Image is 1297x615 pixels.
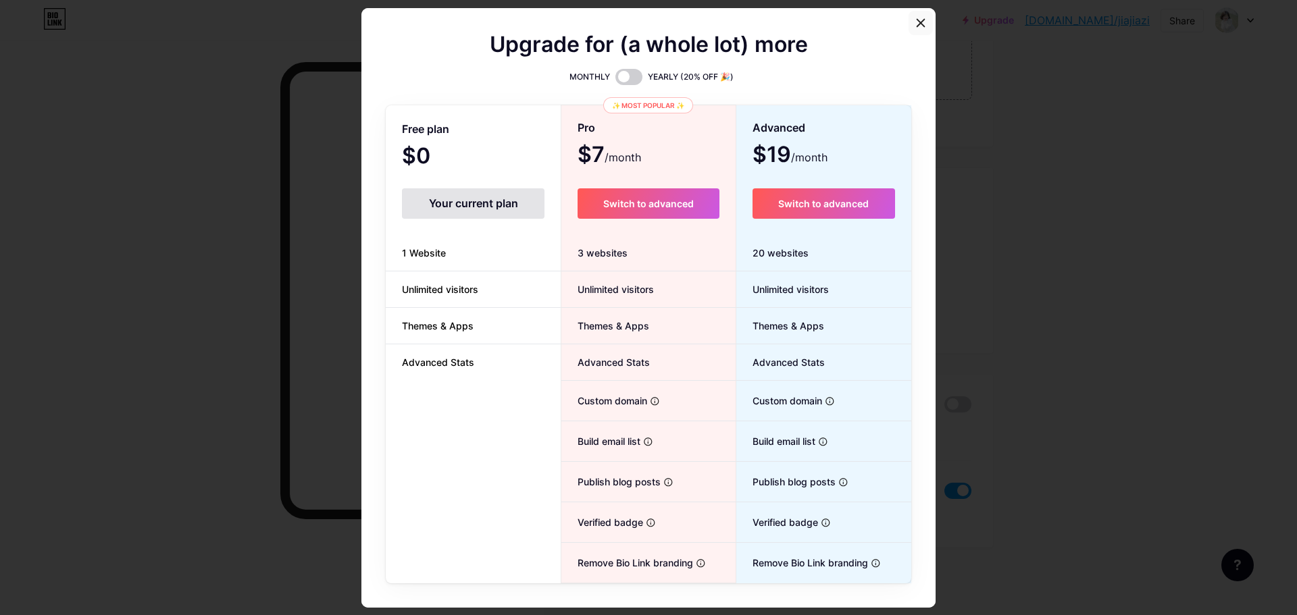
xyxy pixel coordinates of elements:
[490,36,808,53] span: Upgrade for (a whole lot) more
[386,282,494,296] span: Unlimited visitors
[605,149,641,165] span: /month
[736,556,868,570] span: Remove Bio Link branding
[753,188,895,219] button: Switch to advanced
[736,434,815,448] span: Build email list
[736,515,818,529] span: Verified badge
[561,319,649,333] span: Themes & Apps
[603,198,694,209] span: Switch to advanced
[386,355,490,369] span: Advanced Stats
[736,394,822,408] span: Custom domain
[569,70,610,84] span: MONTHLY
[778,198,869,209] span: Switch to advanced
[386,319,490,333] span: Themes & Apps
[561,355,650,369] span: Advanced Stats
[736,319,824,333] span: Themes & Apps
[561,556,693,570] span: Remove Bio Link branding
[736,355,825,369] span: Advanced Stats
[736,235,911,271] div: 20 websites
[578,146,641,165] span: $7
[753,146,828,165] span: $19
[791,149,828,165] span: /month
[561,475,661,489] span: Publish blog posts
[561,235,735,271] div: 3 websites
[402,148,467,167] span: $0
[402,117,449,141] span: Free plan
[561,282,654,296] span: Unlimited visitors
[736,282,829,296] span: Unlimited visitors
[386,246,462,260] span: 1 Website
[561,434,640,448] span: Build email list
[736,475,836,489] span: Publish blog posts
[603,97,693,113] div: ✨ Most popular ✨
[561,515,643,529] span: Verified badge
[578,116,595,140] span: Pro
[753,116,805,140] span: Advanced
[561,394,647,408] span: Custom domain
[648,70,734,84] span: YEARLY (20% OFF 🎉)
[578,188,719,219] button: Switch to advanced
[402,188,544,219] div: Your current plan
